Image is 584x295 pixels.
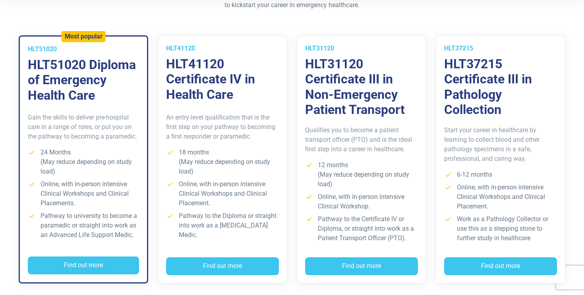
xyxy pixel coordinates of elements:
[28,179,139,208] li: Online, with in-person intensive Clinical Workshops and Clinical Placements.
[158,35,287,283] a: HLT41120 HLT41120 Certificate IV in Health Care An entry-level qualification that is the first st...
[444,214,557,243] li: Work as a Pathology Collector or use this as a stepping stone to further study in healthcare
[28,211,139,240] li: Pathway to university to become a paramedic or straight into work as an Advanced Life Support Medic.
[436,35,565,283] a: HLT37215 HLT37215 Certificate III in Pathology Collection Start your career in healthcare by lear...
[305,56,418,118] h3: HLT31120 Certificate III in Non-Emergency Patient Transport
[166,211,279,240] li: Pathway to the Diploma or straight into work as a [MEDICAL_DATA] Medic.
[297,35,426,283] a: HLT31120 HLT31120 Certificate III in Non-Emergency Patient Transport Qualifies you to become a pa...
[166,179,279,208] li: Online, with in-person intensive Clinical Workshops and Clinical Placement.
[28,57,139,103] h3: HLT51020 Diploma of Emergency Health Care
[166,44,195,52] span: HLT41120
[305,214,418,243] li: Pathway to the Certificate IV or Diploma, or straight into work as a Patient Transport Officer (P...
[28,148,139,176] li: 24 Months (May reduce depending on study load)
[305,257,418,276] button: Find out more
[305,125,418,154] p: Qualifies you to become a patient transport officer (PTO) and is the ideal first step into a care...
[28,256,139,275] button: Find out more
[166,148,279,176] li: 18 months (May reduce depending on study load)
[28,45,57,53] span: HLT51020
[444,56,557,118] h3: HLT37215 Certificate III in Pathology Collection
[444,257,557,276] button: Find out more
[305,44,334,52] span: HLT31120
[166,56,279,102] h3: HLT41120 Certificate IV in Health Care
[28,113,139,141] p: Gain the skills to deliver pre-hospital care in a range of roles, or put you on the pathway to be...
[444,183,557,211] li: Online, with in-person intensive Clinical Workshops and Clinical Placement.
[19,35,148,283] a: Most popular HLT51020 HLT51020 Diploma of Emergency Health Care Gain the skills to deliver pre-ho...
[444,170,557,179] li: 6-12 months
[65,33,102,40] h5: Most popular
[305,160,418,189] li: 12 months (May reduce depending on study load)
[305,192,418,211] li: Online, with in-person intensive Clinical Workshop.
[444,125,557,164] p: Start your career in healthcare by learning to collect blood and other pathology specimens in a s...
[166,257,279,276] button: Find out more
[166,113,279,141] p: An entry-level qualification that is the first step on your pathway to becoming a first responder...
[444,44,473,52] span: HLT37215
